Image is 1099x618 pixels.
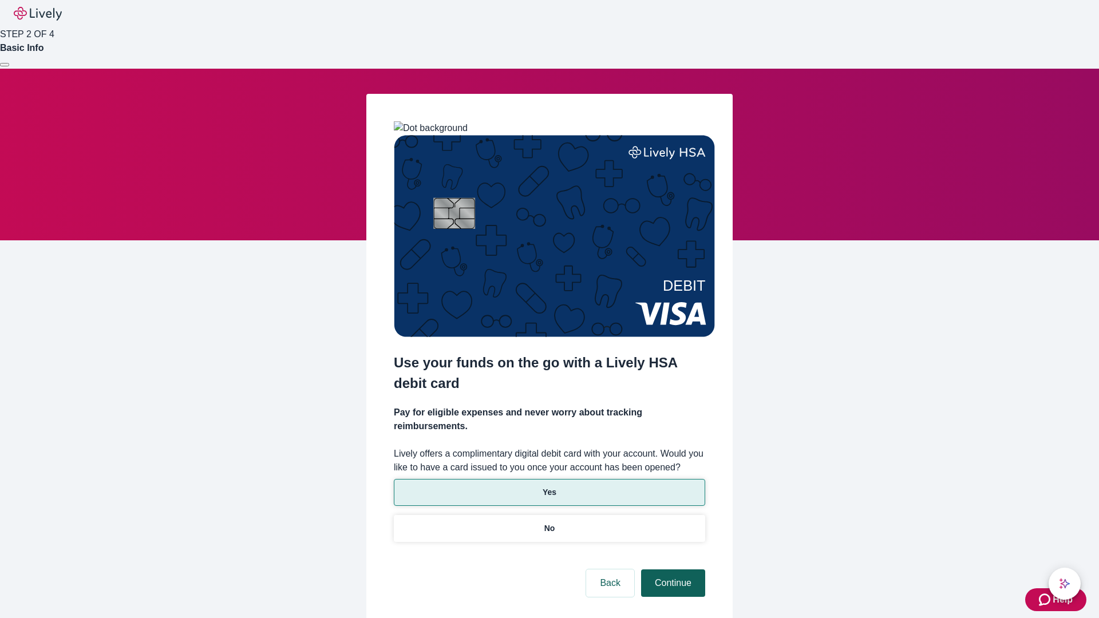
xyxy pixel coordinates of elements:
p: No [544,522,555,534]
svg: Lively AI Assistant [1059,578,1070,589]
p: Yes [543,486,556,498]
button: Continue [641,569,705,597]
label: Lively offers a complimentary digital debit card with your account. Would you like to have a card... [394,447,705,474]
h4: Pay for eligible expenses and never worry about tracking reimbursements. [394,406,705,433]
button: Zendesk support iconHelp [1025,588,1086,611]
img: Lively [14,7,62,21]
button: No [394,515,705,542]
button: chat [1049,568,1081,600]
h2: Use your funds on the go with a Lively HSA debit card [394,352,705,394]
img: Debit card [394,135,715,337]
img: Dot background [394,121,468,135]
svg: Zendesk support icon [1039,593,1053,607]
span: Help [1053,593,1073,607]
button: Back [586,569,634,597]
button: Yes [394,479,705,506]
